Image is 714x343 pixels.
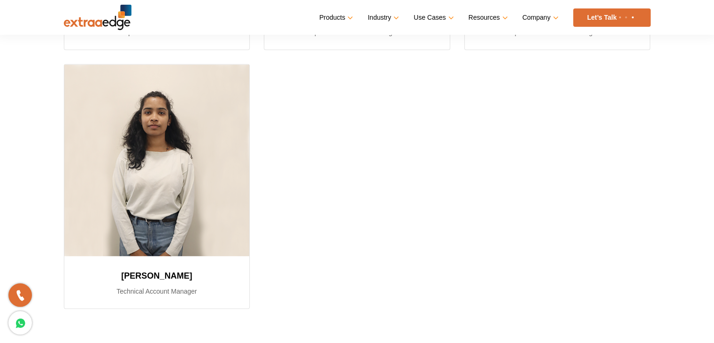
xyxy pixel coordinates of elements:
h3: [PERSON_NAME] [76,267,238,284]
a: Company [522,11,557,24]
a: Industry [368,11,397,24]
a: Products [319,11,351,24]
a: Use Cases [414,11,452,24]
p: Technical Account Manager [76,286,238,297]
a: Let’s Talk [573,8,651,27]
a: Resources [468,11,506,24]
